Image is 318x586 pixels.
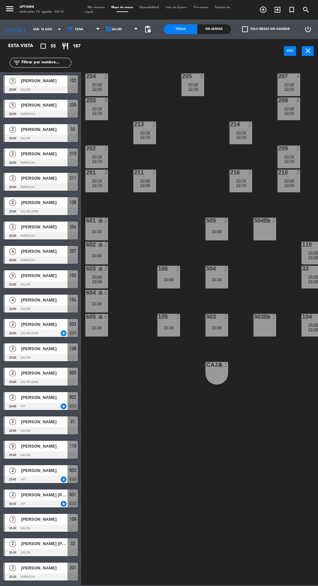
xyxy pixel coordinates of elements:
[278,73,278,79] div: 207
[92,111,102,116] span: 22:30
[284,106,294,111] span: 20:00
[157,277,180,282] div: 20:00
[302,314,302,320] div: 104
[284,46,296,56] button: power_input
[152,170,156,175] div: 2
[21,370,67,376] span: [PERSON_NAME]
[98,218,103,223] i: lock
[21,443,67,450] span: [PERSON_NAME]
[176,266,180,272] div: 2
[9,321,16,328] span: 2
[69,466,76,474] span: 603
[69,369,76,377] span: 505
[92,279,102,284] span: 22:00
[55,25,63,33] i: arrow_drop_down
[9,102,16,108] span: 5
[162,6,190,9] span: Lista de Espera
[21,59,71,66] input: Filtrar por nombre...
[140,183,150,188] span: 22:00
[104,146,108,151] div: 2
[188,82,198,87] span: 20:00
[9,224,16,230] span: 2
[284,183,294,188] span: 22:00
[272,218,276,223] div: 2
[176,314,180,320] div: 2
[9,492,16,498] span: 2
[69,198,76,206] span: 106
[92,274,102,280] span: 20:00
[98,314,103,319] i: lock
[69,272,76,279] span: 103
[205,277,228,282] div: 20:30
[69,174,76,182] span: 211
[259,6,267,14] i: add_circle_outline
[236,178,246,184] span: 20:30
[242,26,248,32] span: check_box_outline_blank
[9,346,16,352] span: 2
[70,418,75,426] span: 31
[278,170,278,175] div: 210
[85,325,108,330] div: 22:00
[69,345,76,352] span: 108
[92,87,102,92] span: 22:00
[9,199,16,206] span: 2
[21,345,67,352] span: [PERSON_NAME]
[21,150,67,157] span: [PERSON_NAME]
[9,151,16,157] span: 2
[92,82,102,87] span: 20:00
[85,229,108,234] div: 20:30
[9,419,16,425] span: 2
[286,47,294,55] i: power_input
[284,87,294,92] span: 22:00
[9,565,16,571] span: 3
[104,97,108,103] div: 3
[278,146,278,151] div: 209
[206,314,206,320] div: 503
[104,266,108,272] div: 2
[152,121,156,127] div: 2
[9,370,16,376] span: 2
[85,301,108,306] div: 22:00
[218,362,223,367] i: lock
[266,218,271,223] i: lock
[9,78,16,84] span: 5
[224,266,228,272] div: 2
[70,125,75,133] span: 33
[92,154,102,159] span: 20:30
[92,159,102,164] span: 22:30
[236,130,246,135] span: 20:30
[140,135,150,140] span: 22:30
[19,5,64,10] div: Uptown
[157,325,180,330] div: 20:30
[5,4,15,14] i: menu
[230,121,230,127] div: 214
[9,467,16,474] span: 2
[284,159,294,164] span: 22:30
[288,6,296,14] i: turned_in_not
[140,178,150,184] span: 20:00
[197,24,231,34] div: Sin sentar
[21,272,67,279] span: [PERSON_NAME]
[21,491,67,498] span: [PERSON_NAME] [PERSON_NAME]
[84,6,108,9] span: Mis reservas
[254,314,254,320] div: 503B
[296,73,300,79] div: 4
[85,253,108,258] div: 20:00
[98,242,103,247] i: lock
[9,248,16,255] span: 4
[21,102,67,108] span: [PERSON_NAME]
[21,175,67,182] span: [PERSON_NAME]
[104,73,108,79] div: 2
[69,491,76,499] span: 601
[9,297,16,303] span: 4
[73,43,80,50] span: 187
[206,362,206,368] div: CAJA
[304,25,312,33] i: power_settings_new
